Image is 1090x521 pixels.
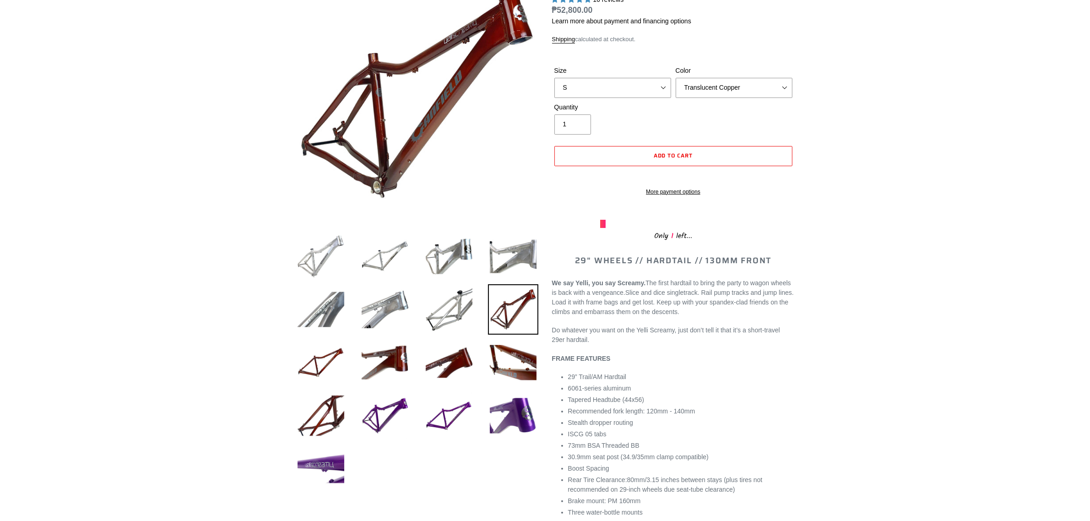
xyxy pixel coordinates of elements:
img: Load image into Gallery viewer, YELLI SCREAMY - Frame Only [360,337,410,388]
span: Three water-bottle mounts [568,509,643,516]
p: Slice and dice singletrack. Rail pump tracks and jump lines. Load it with frame bags and get lost... [552,278,795,317]
img: Load image into Gallery viewer, YELLI SCREAMY - Frame Only [424,337,474,388]
div: Only left... [600,228,747,242]
img: Load image into Gallery viewer, YELLI SCREAMY - Frame Only [360,231,410,282]
img: Load image into Gallery viewer, YELLI SCREAMY - Frame Only [296,231,346,282]
li: Rear Tire Clearance: [568,475,795,494]
button: Add to cart [554,146,792,166]
img: Load image into Gallery viewer, YELLI SCREAMY - Frame Only [488,391,538,441]
span: 30.9mm seat post (34.9/35mm clamp compatible) [568,453,709,461]
span: ₱52,800.00 [552,5,593,15]
img: Load image into Gallery viewer, YELLI SCREAMY - Frame Only [424,284,474,335]
span: Boost Spacing [568,465,609,472]
span: 1 [668,230,676,242]
span: 80mm/3.15 inches between stays (plus tires not recommended on 29-inch wheels due seat-tube cleara... [568,476,763,493]
span: Brake mount: PM 160mm [568,497,641,505]
label: Size [554,66,671,76]
span: The first hardtail to bring the party to wagon wheels is back with a vengeance. [552,279,791,296]
div: calculated at checkout. [552,35,795,44]
span: 29” Trail/AM Hardtail [568,373,627,380]
img: Load image into Gallery viewer, YELLI SCREAMY - Frame Only [296,284,346,335]
span: 29" WHEELS // HARDTAIL // 130MM FRONT [575,254,772,267]
span: Tapered Headtube (44x56) [568,396,645,403]
b: We say Yelli, you say Screamy. [552,279,646,287]
span: 73mm BSA Threaded BB [568,442,640,449]
img: Load image into Gallery viewer, YELLI SCREAMY - Frame Only [488,284,538,335]
a: More payment options [554,188,792,196]
label: Quantity [554,103,671,112]
img: Load image into Gallery viewer, YELLI SCREAMY - Frame Only [296,444,346,494]
span: 6061-series aluminum [568,385,631,392]
span: ISCG 05 tabs [568,430,607,438]
img: Load image into Gallery viewer, YELLI SCREAMY - Frame Only [424,231,474,282]
span: Recommended fork length: 120mm - 140mm [568,407,695,415]
img: Load image into Gallery viewer, YELLI SCREAMY - Frame Only [360,284,410,335]
span: Add to cart [654,151,693,160]
img: Load image into Gallery viewer, YELLI SCREAMY - Frame Only [488,231,538,282]
img: Load image into Gallery viewer, YELLI SCREAMY - Frame Only [360,391,410,441]
img: Load image into Gallery viewer, YELLI SCREAMY - Frame Only [296,391,346,441]
img: Load image into Gallery viewer, YELLI SCREAMY - Frame Only [424,391,474,441]
span: Stealth dropper routing [568,419,633,426]
img: Load image into Gallery viewer, YELLI SCREAMY - Frame Only [488,337,538,388]
a: Shipping [552,36,575,43]
span: Do whatever you want on the Yelli Screamy, just don’t tell it that it’s a short-travel 29er hardt... [552,326,780,343]
img: Load image into Gallery viewer, YELLI SCREAMY - Frame Only [296,337,346,388]
a: Learn more about payment and financing options [552,17,691,25]
b: FRAME FEATURES [552,355,611,362]
label: Color [676,66,792,76]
